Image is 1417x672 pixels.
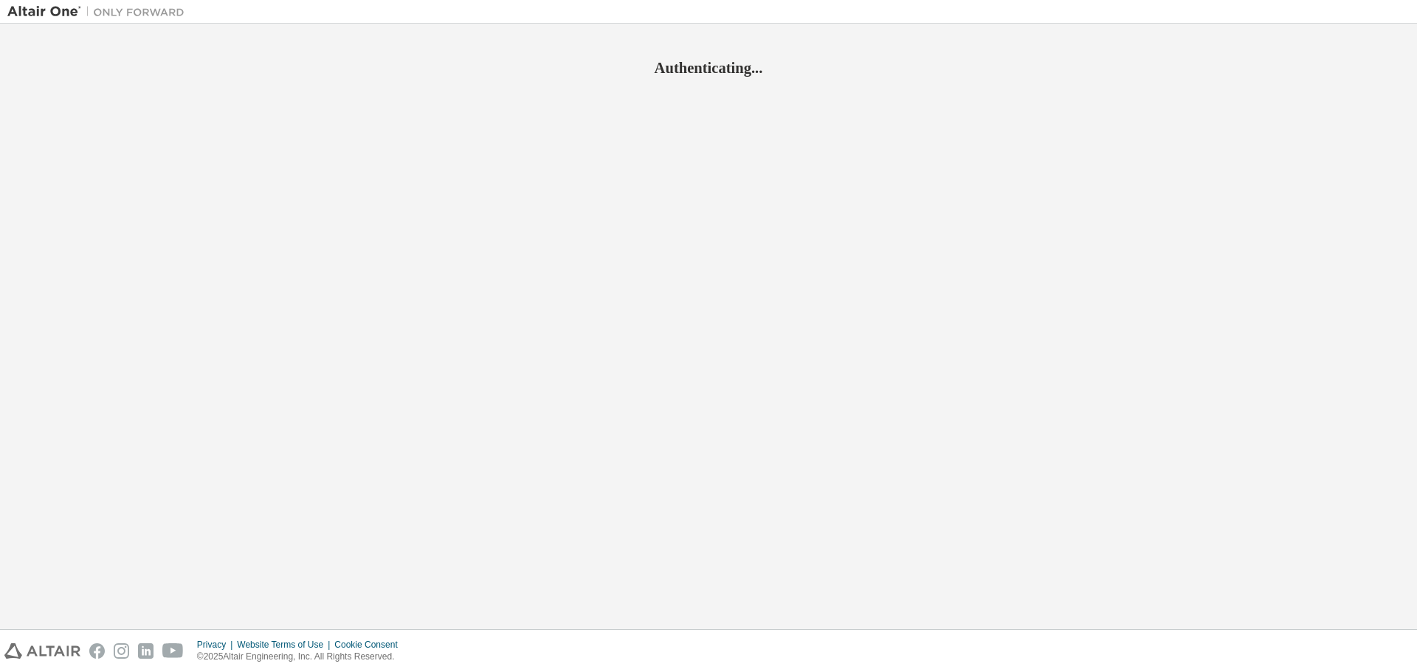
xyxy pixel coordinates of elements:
div: Privacy [197,639,237,651]
img: youtube.svg [162,643,184,659]
p: © 2025 Altair Engineering, Inc. All Rights Reserved. [197,651,407,663]
img: linkedin.svg [138,643,154,659]
img: instagram.svg [114,643,129,659]
img: Altair One [7,4,192,19]
div: Cookie Consent [334,639,406,651]
img: facebook.svg [89,643,105,659]
h2: Authenticating... [7,58,1410,77]
img: altair_logo.svg [4,643,80,659]
div: Website Terms of Use [237,639,334,651]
